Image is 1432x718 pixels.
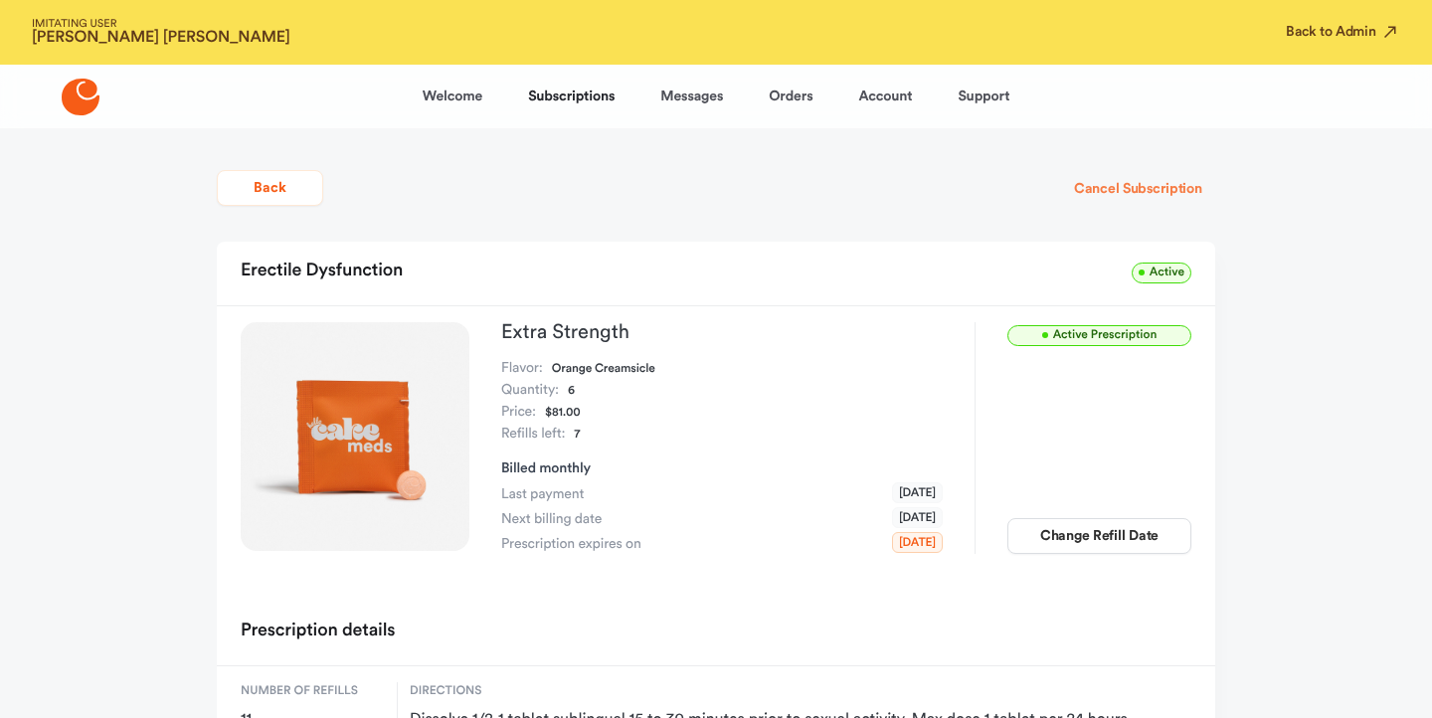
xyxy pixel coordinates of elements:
[32,19,290,30] span: IMITATING USER
[1007,518,1191,554] button: Change Refill Date
[574,424,580,446] dd: 7
[501,402,536,424] dt: Price:
[501,509,602,529] span: Next billing date
[217,170,323,206] button: Back
[545,402,581,424] dd: $81.00
[501,380,559,402] dt: Quantity:
[501,461,591,475] span: Billed monthly
[769,73,812,120] a: Orders
[501,424,565,446] dt: Refills left:
[32,30,290,46] strong: [PERSON_NAME] [PERSON_NAME]
[892,507,943,528] span: [DATE]
[1007,325,1191,346] span: Active Prescription
[528,73,615,120] a: Subscriptions
[241,614,395,649] h2: Prescription details
[501,358,543,380] dt: Flavor:
[410,682,1191,700] span: Directions
[241,322,469,551] img: Extra Strength
[501,534,641,554] span: Prescription expires on
[501,484,584,504] span: Last payment
[1061,171,1215,207] button: Cancel Subscription
[958,73,1009,120] a: Support
[892,482,943,503] span: [DATE]
[241,254,403,289] h2: Erectile Dysfunction
[423,73,482,120] a: Welcome
[660,73,723,120] a: Messages
[501,322,943,342] h3: Extra Strength
[1286,22,1400,42] button: Back to Admin
[1132,263,1191,283] span: Active
[892,532,943,553] span: [DATE]
[858,73,912,120] a: Account
[552,358,655,380] dd: Orange Creamsicle
[568,380,575,402] dd: 6
[241,682,385,700] span: Number of refills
